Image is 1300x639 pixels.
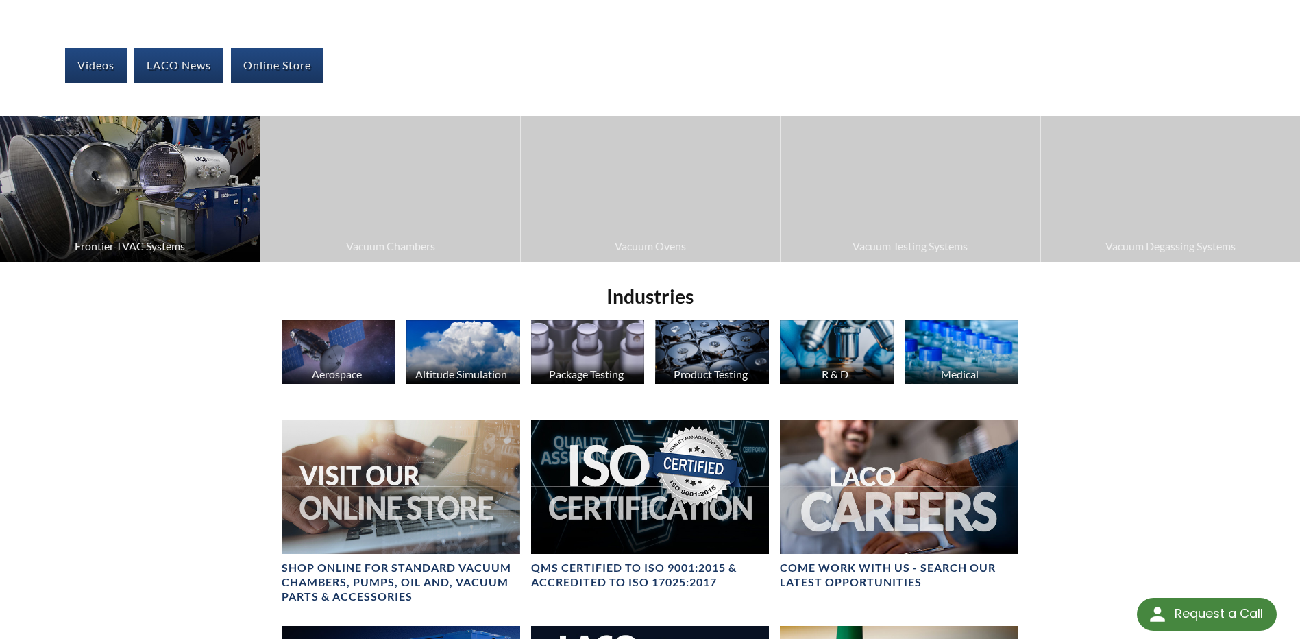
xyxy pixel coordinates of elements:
div: Medical [903,367,1017,381]
span: Vacuum Degassing Systems [1048,237,1293,255]
a: Package Testing Perfume Bottles image [531,320,645,387]
img: Satellite image [282,320,395,384]
a: Vacuum Ovens [521,116,780,261]
img: Medication Bottles image [905,320,1018,384]
a: Vacuum Chambers [260,116,519,261]
img: Altitude Simulation, Clouds [406,320,520,384]
img: round button [1146,603,1168,625]
img: Perfume Bottles image [531,320,645,384]
a: Vacuum Degassing Systems [1041,116,1300,261]
span: Vacuum Chambers [267,237,513,255]
img: Microscope image [780,320,894,384]
a: Medical Medication Bottles image [905,320,1018,387]
div: R & D [778,367,892,381]
div: Request a Call [1137,598,1277,631]
h4: SHOP ONLINE FOR STANDARD VACUUM CHAMBERS, PUMPS, OIL AND, VACUUM PARTS & ACCESSORIES [282,561,519,603]
a: Header for LACO Careers OpportunitiesCOME WORK WITH US - SEARCH OUR LATEST OPPORTUNITIES [780,420,1018,590]
a: ISO Certification headerQMS CERTIFIED to ISO 9001:2015 & Accredited to ISO 17025:2017 [531,420,769,590]
a: Product Testing Hard Drives image [655,320,769,387]
a: Altitude Simulation Altitude Simulation, Clouds [406,320,520,387]
img: Hard Drives image [655,320,769,384]
h4: COME WORK WITH US - SEARCH OUR LATEST OPPORTUNITIES [780,561,1018,590]
a: R & D Microscope image [780,320,894,387]
a: Vacuum Testing Systems [781,116,1040,261]
div: Package Testing [529,367,643,381]
h2: Industries [276,284,1023,309]
a: Visit Our Online Store headerSHOP ONLINE FOR STANDARD VACUUM CHAMBERS, PUMPS, OIL AND, VACUUM PAR... [282,420,519,604]
a: LACO News [134,48,223,82]
a: Videos [65,48,127,82]
div: Aerospace [280,367,394,381]
span: Vacuum Ovens [528,237,773,255]
div: Product Testing [653,367,768,381]
h4: QMS CERTIFIED to ISO 9001:2015 & Accredited to ISO 17025:2017 [531,561,769,590]
a: Aerospace Satellite image [282,320,395,387]
a: Online Store [231,48,323,82]
span: Frontier TVAC Systems [7,237,253,255]
div: Request a Call [1175,598,1263,629]
span: Vacuum Testing Systems [787,237,1033,255]
div: Altitude Simulation [404,367,519,381]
